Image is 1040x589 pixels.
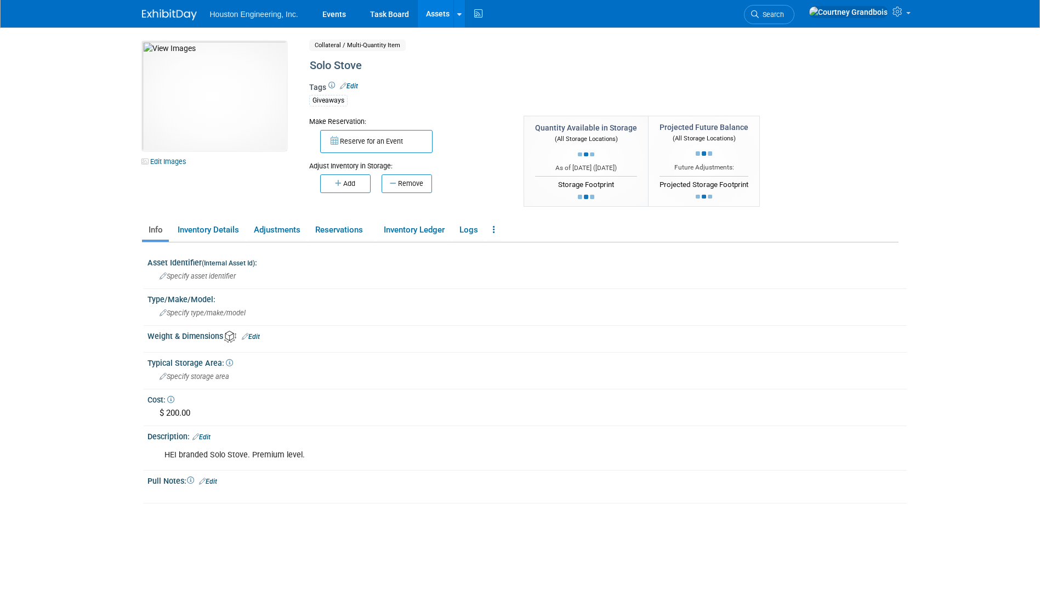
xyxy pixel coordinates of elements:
[147,473,907,487] div: Pull Notes:
[759,10,784,19] span: Search
[147,291,907,305] div: Type/Make/Model:
[309,95,348,106] div: Giveaways
[535,176,637,190] div: Storage Footprint
[382,174,432,193] button: Remove
[147,328,907,343] div: Weight & Dimensions
[320,174,371,193] button: Add
[535,122,637,133] div: Quantity Available in Storage
[247,220,306,240] a: Adjustments
[142,9,197,20] img: ExhibitDay
[660,163,748,172] div: Future Adjustments:
[147,254,907,268] div: Asset Identifier :
[660,176,748,190] div: Projected Storage Footprint
[535,133,637,144] div: (All Storage Locations)
[199,478,217,485] a: Edit
[660,133,748,143] div: (All Storage Locations)
[224,331,236,343] img: Asset Weight and Dimensions
[147,428,907,443] div: Description:
[309,82,808,114] div: Tags
[320,130,433,153] button: Reserve for an Event
[696,151,712,156] img: loading...
[696,195,712,199] img: loading...
[340,82,358,90] a: Edit
[453,220,484,240] a: Logs
[578,152,594,157] img: loading...
[160,309,246,317] span: Specify type/make/model
[160,372,229,381] span: Specify storage area
[809,6,888,18] img: Courtney Grandbois
[160,272,236,280] span: Specify asset identifier
[306,56,808,76] div: Solo Stove
[595,164,615,172] span: [DATE]
[142,155,191,168] a: Edit Images
[147,359,233,367] span: Typical Storage Area:
[202,259,255,267] small: (Internal Asset Id)
[157,444,764,466] div: HEI branded Solo Stove. Premium level.
[744,5,794,24] a: Search
[309,220,375,240] a: Reservations
[309,116,508,127] div: Make Reservation:
[660,122,748,133] div: Projected Future Balance
[578,195,594,199] img: loading...
[242,333,260,341] a: Edit
[147,392,907,405] div: Cost:
[309,153,508,171] div: Adjust Inventory in Storage:
[535,163,637,173] div: As of [DATE] ( )
[142,220,169,240] a: Info
[377,220,451,240] a: Inventory Ledger
[309,39,406,51] span: Collateral / Multi-Quantity Item
[210,10,298,19] span: Houston Engineering, Inc.
[156,405,899,422] div: $ 200.00
[192,433,211,441] a: Edit
[171,220,245,240] a: Inventory Details
[142,41,287,151] img: View Images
